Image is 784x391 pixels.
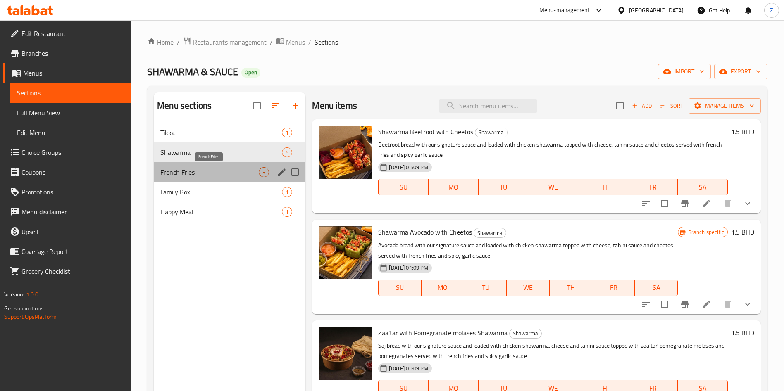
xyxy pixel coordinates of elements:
span: TH [581,181,625,193]
span: Menu disclaimer [21,207,124,217]
a: Restaurants management [183,37,267,47]
span: Shawarma [160,147,282,157]
span: Z [770,6,773,15]
span: [DATE] 01:09 PM [386,365,431,372]
button: Add [629,100,655,112]
div: items [282,147,292,157]
span: Select to update [656,296,673,313]
span: Sort sections [266,96,286,116]
span: FR [596,282,631,294]
span: Sections [17,88,124,98]
div: Shawarma6 [154,142,305,162]
img: Shawarma Beetroot with Cheetos [319,126,372,179]
button: FR [592,280,635,296]
button: MO [422,280,464,296]
span: Family Box [160,187,282,197]
button: FR [628,179,678,195]
span: WE [531,181,575,193]
span: Happy Meal [160,207,282,217]
span: SA [638,282,674,294]
button: Manage items [689,98,761,114]
nav: Menu sections [154,119,305,225]
span: Edit Restaurant [21,28,124,38]
h2: Menu items [312,100,357,112]
span: 1.0.0 [26,289,38,300]
span: Sort [660,101,683,111]
button: show more [738,194,758,213]
a: Edit Restaurant [3,24,131,43]
svg: Show Choices [743,299,753,309]
button: edit [276,166,288,178]
li: / [308,37,311,47]
span: MO [432,181,475,193]
div: Family Box1 [154,182,305,202]
span: SA [681,181,724,193]
span: Edit Menu [17,128,124,137]
span: Shawarma [510,329,541,338]
button: Branch-specific-item [675,194,695,213]
a: Menus [276,37,305,47]
div: Menu-management [539,5,590,15]
span: Select all sections [248,97,266,114]
span: Zaa'tar with Pomegranate molases Shawarma [378,327,508,339]
span: 1 [282,208,292,216]
button: TU [464,280,507,296]
button: sort-choices [636,194,656,213]
span: FR [631,181,675,193]
a: Sections [10,83,131,103]
button: delete [718,194,738,213]
a: Full Menu View [10,103,131,123]
li: / [177,37,180,47]
div: Shawarma [474,228,506,238]
button: Branch-specific-item [675,294,695,314]
button: SU [378,280,421,296]
button: TH [578,179,628,195]
span: [DATE] 01:09 PM [386,164,431,171]
button: Add section [286,96,305,116]
img: Shawarma Avocado with Cheetos [319,226,372,279]
h6: 1.5 BHD [731,126,754,137]
span: Promotions [21,187,124,197]
button: sort-choices [636,294,656,314]
span: 3 [259,168,269,176]
span: Menus [286,37,305,47]
a: Edit menu item [701,299,711,309]
span: Upsell [21,227,124,237]
span: SU [382,282,418,294]
a: Branches [3,43,131,63]
p: Beetroot bread with our signature sauce and loaded with chicken shawarma topped with cheese, tahi... [378,140,728,160]
span: SU [382,181,425,193]
span: import [665,66,704,77]
span: 6 [282,149,292,156]
button: delete [718,294,738,314]
div: Open [241,68,260,78]
span: Add [631,101,653,111]
span: Coupons [21,167,124,177]
span: Shawarma Avocado with Cheetos [378,226,472,238]
img: Zaa'tar with Pomegranate molases Shawarma [319,327,372,380]
div: Shawarma [475,128,508,137]
span: Shawarma Beetroot with Cheetos [378,126,473,138]
div: items [259,167,269,177]
svg: Show Choices [743,199,753,209]
span: Select to update [656,195,673,212]
span: 1 [282,188,292,196]
div: items [282,207,292,217]
span: export [721,66,761,77]
div: Tikka1 [154,123,305,142]
a: Home [147,37,174,47]
button: export [714,64,767,79]
p: Avocado bread with our signature sauce and loaded with chicken shawarma topped with cheese, tahin... [378,240,677,261]
a: Choice Groups [3,142,131,162]
span: Coverage Report [21,246,124,256]
button: show more [738,294,758,314]
span: Sort items [655,100,689,112]
button: TU [479,179,529,195]
a: Edit menu item [701,199,711,209]
button: SU [378,179,429,195]
input: search [439,99,537,113]
span: Grocery Checklist [21,266,124,276]
span: TU [467,282,503,294]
